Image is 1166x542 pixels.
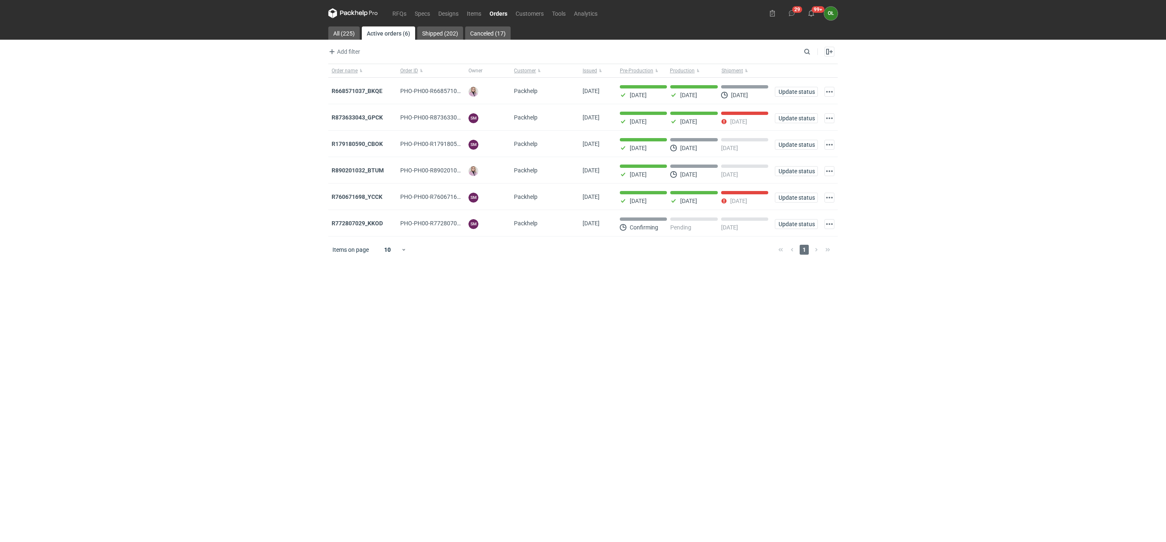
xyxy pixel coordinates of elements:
p: [DATE] [731,92,748,98]
p: Confirming [630,224,658,231]
span: 27/05/2024 [583,220,600,227]
p: [DATE] [721,171,738,178]
button: Actions [824,140,834,150]
button: Order ID [397,64,466,77]
button: 29 [785,7,798,20]
span: PHO-PH00-R179180590_CBOK [400,141,481,147]
span: Customer [514,67,536,74]
span: Packhelp [514,220,538,227]
button: Actions [824,166,834,176]
a: Orders [485,8,511,18]
p: [DATE] [680,171,697,178]
span: Packhelp [514,88,538,94]
button: Order name [328,64,397,77]
span: 25/09/2025 [583,114,600,121]
button: Actions [824,87,834,97]
a: Active orders (6) [362,26,415,40]
p: [DATE] [630,92,647,98]
a: R668571037_BKQE [332,88,382,94]
a: Designs [434,8,463,18]
span: Order ID [400,67,418,74]
span: Owner [468,67,483,74]
button: Issued [579,64,616,77]
p: [DATE] [680,145,697,151]
button: Actions [824,219,834,229]
figcaption: SM [468,113,478,123]
button: Update status [775,193,818,203]
button: Update status [775,87,818,97]
button: Customer [511,64,579,77]
p: [DATE] [721,224,738,231]
figcaption: SM [468,140,478,150]
span: PHO-PH00-R890201032_BTUM [400,167,482,174]
a: RFQs [388,8,411,18]
button: OŁ [824,7,838,20]
button: Add filter [327,47,361,57]
button: Actions [824,113,834,123]
p: [DATE] [630,145,647,151]
a: Analytics [570,8,602,18]
button: Production [668,64,720,77]
p: [DATE] [730,198,747,204]
span: Production [670,67,695,74]
span: Update status [779,89,814,95]
span: 05/09/2025 [583,193,600,200]
span: Order name [332,67,358,74]
span: 02/10/2025 [583,88,600,94]
img: Klaudia Wiśniewska [468,87,478,97]
div: 10 [374,244,401,255]
span: 12/09/2025 [583,167,600,174]
figcaption: SM [468,219,478,229]
a: R179180590_CBOK [332,141,383,147]
p: [DATE] [730,118,747,125]
span: Issued [583,67,597,74]
span: Items on page [332,246,369,254]
a: Items [463,8,485,18]
svg: Packhelp Pro [328,8,378,18]
p: [DATE] [680,198,697,204]
span: Update status [779,195,814,201]
p: [DATE] [721,145,738,151]
a: Customers [511,8,548,18]
p: [DATE] [680,92,697,98]
a: Shipped (202) [417,26,463,40]
p: [DATE] [630,171,647,178]
a: R772807029_KKOD [332,220,383,227]
div: Olga Łopatowicz [824,7,838,20]
a: Canceled (17) [465,26,511,40]
button: Actions [824,193,834,203]
span: Pre-Production [620,67,653,74]
strong: R873633043_GPCK [332,114,383,121]
span: 22/09/2025 [583,141,600,147]
button: Shipment [720,64,772,77]
p: [DATE] [630,118,647,125]
button: Update status [775,219,818,229]
span: Update status [779,115,814,121]
span: PHO-PH00-R760671698_YCCK [400,193,480,200]
span: Shipment [722,67,743,74]
a: R760671698_YCCK [332,193,382,200]
p: Pending [670,224,691,231]
img: Klaudia Wiśniewska [468,166,478,176]
p: [DATE] [630,198,647,204]
span: Add filter [327,47,360,57]
a: Specs [411,8,434,18]
a: R890201032_BTUM [332,167,384,174]
span: PHO-PH00-R772807029_KKOD [400,220,481,227]
a: Tools [548,8,570,18]
a: All (225) [328,26,360,40]
button: Update status [775,140,818,150]
span: Update status [779,221,814,227]
span: 1 [800,245,809,255]
button: Update status [775,166,818,176]
span: PHO-PH00-R668571037_BKQE [400,88,481,94]
input: Search [802,47,829,57]
span: Update status [779,168,814,174]
span: Packhelp [514,114,538,121]
p: [DATE] [680,118,697,125]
